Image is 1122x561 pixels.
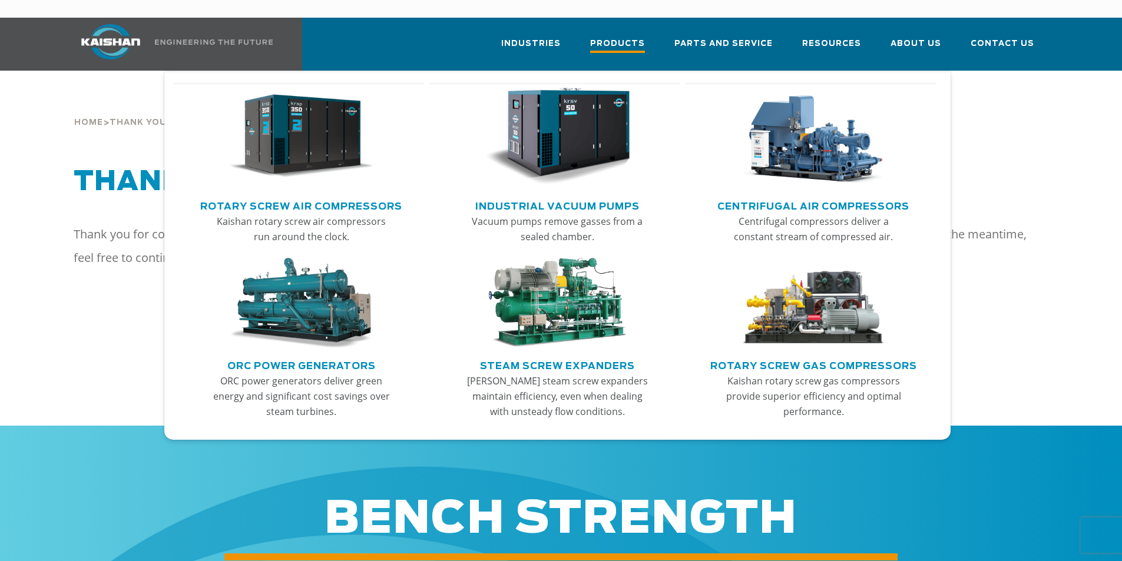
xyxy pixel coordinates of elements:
span: About Us [891,37,941,51]
img: thumb-Rotary-Screw-Gas-Compressors [741,258,886,348]
a: Industrial Vacuum Pumps [475,196,640,214]
p: ORC power generators deliver green energy and significant cost savings over steam turbines. [210,373,393,419]
a: Steam Screw Expanders [480,356,635,373]
a: Products [590,28,645,71]
img: thumb-Steam-Screw-Expanders [485,258,630,348]
a: Resources [802,28,861,68]
a: ORC Power Generators [227,356,376,373]
a: Contact Us [971,28,1034,68]
span: Resources [802,37,861,51]
span: Thank You [74,169,255,195]
a: Kaishan USA [67,18,275,71]
span: THANK YOU FOR YOUR SUBMISSION [110,114,283,132]
p: Kaishan rotary screw air compressors run around the clock. [210,214,393,244]
span: Industries [501,37,561,51]
img: thumb-Industrial-Vacuum-Pumps [485,88,630,185]
a: About Us [891,28,941,68]
img: thumb-Rotary-Screw-Air-Compressors [229,88,373,185]
a: Rotary Screw Air Compressors [200,196,402,214]
a: Centrifugal Air Compressors [717,196,909,214]
a: HOME [74,114,103,132]
span: Parts and Service [674,37,773,51]
div: > [74,88,1049,132]
p: Thank you for contacting us! Depending on the nature of your inquiry, a member of our team or a t... [74,223,1028,270]
img: kaishan logo [67,24,155,59]
p: Kaishan rotary screw gas compressors provide superior efficiency and optimal performance. [721,373,905,419]
p: Vacuum pumps remove gasses from a sealed chamber. [465,214,649,244]
p: [PERSON_NAME] steam screw expanders maintain efficiency, even when dealing with unsteady flow con... [465,373,649,419]
a: Industries [501,28,561,68]
a: Parts and Service [674,28,773,68]
span: Products [590,37,645,53]
p: Centrifugal compressors deliver a constant stream of compressed air. [721,214,905,244]
img: Engineering the future [155,39,273,45]
span: Contact Us [971,37,1034,51]
span: for Contacting Us [74,169,575,195]
img: thumb-Centrifugal-Air-Compressors [741,88,886,185]
a: Rotary Screw Gas Compressors [710,356,917,373]
img: thumb-ORC-Power-Generators [229,258,373,348]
